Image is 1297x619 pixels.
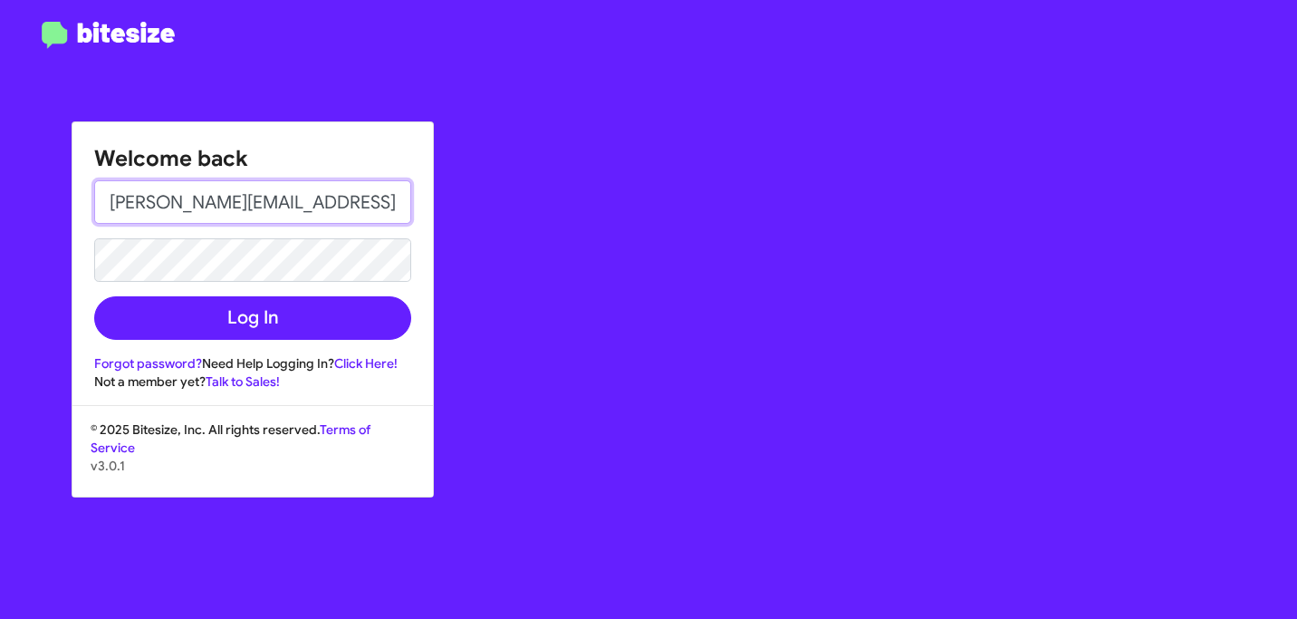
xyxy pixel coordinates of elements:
[94,144,411,173] h1: Welcome back
[94,296,411,340] button: Log In
[91,457,415,475] p: v3.0.1
[94,180,411,224] input: Email address
[72,421,433,497] div: © 2025 Bitesize, Inc. All rights reserved.
[94,354,411,372] div: Need Help Logging In?
[206,373,280,390] a: Talk to Sales!
[94,372,411,391] div: Not a member yet?
[94,355,202,372] a: Forgot password?
[334,355,398,372] a: Click Here!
